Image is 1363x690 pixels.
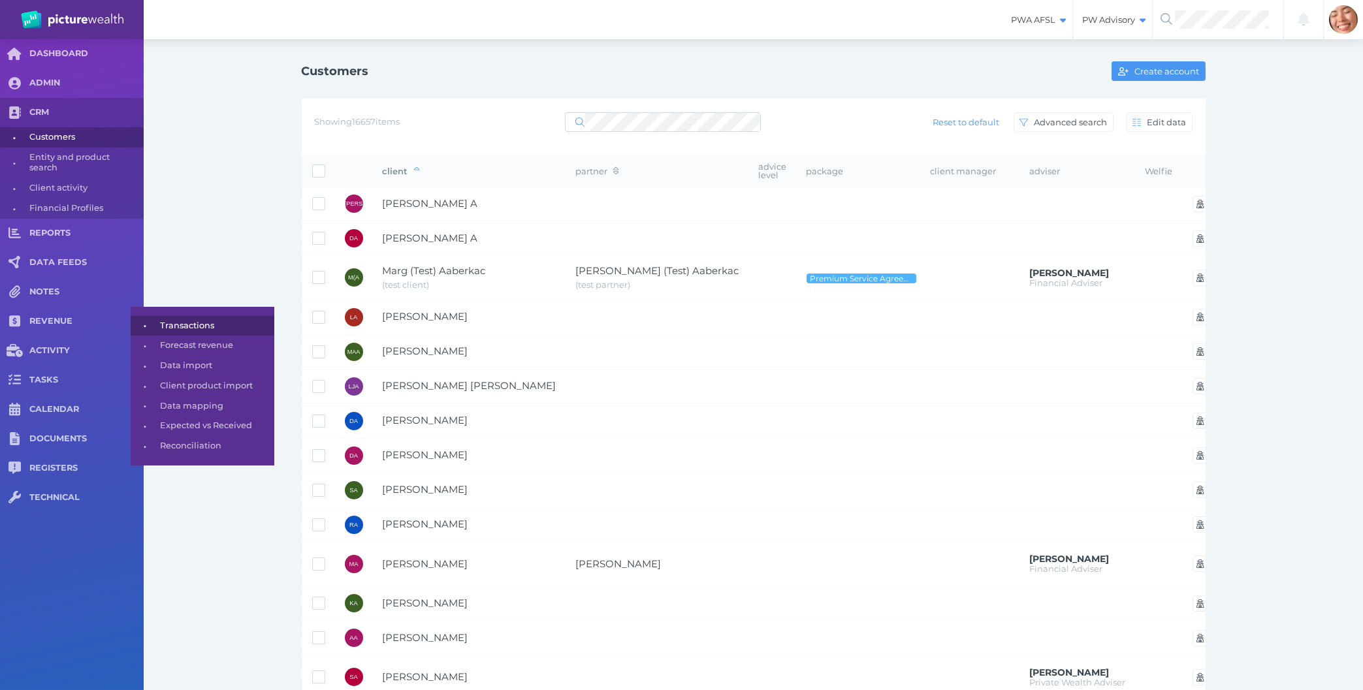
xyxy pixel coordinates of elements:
[131,418,160,434] span: •
[345,594,363,612] div: Kerry Abbott
[29,257,144,268] span: DATA FEEDS
[349,674,357,680] span: SA
[29,345,144,356] span: ACTIVITY
[1002,14,1072,25] span: PWA AFSL
[29,127,139,148] span: Customers
[1193,516,1209,533] button: Open user's account in Portal
[1193,196,1209,212] button: Open user's account in Portal
[1112,61,1205,81] button: Create account
[1073,14,1152,25] span: PW Advisory
[29,463,144,474] span: REGISTERS
[345,229,363,247] div: Dahlan A
[1193,447,1209,463] button: Open user's account in Portal
[1030,267,1110,279] span: Grant Teakle
[349,522,358,528] span: RA
[383,345,468,357] span: Mustafa Al Abbasi
[131,378,160,394] span: •
[29,178,139,198] span: Client activity
[1127,112,1193,132] button: Edit data
[29,433,144,445] span: DOCUMENTS
[29,228,144,239] span: REPORTS
[160,336,270,356] span: Forecast revenue
[383,414,468,426] span: Dale Abblitt
[1030,563,1103,574] span: Financial Adviser
[160,356,270,376] span: Data import
[345,516,363,534] div: Reg Abbott
[29,78,144,89] span: ADMIN
[29,316,144,327] span: REVENUE
[1144,117,1192,127] span: Edit data
[348,274,359,281] span: M(A
[349,600,357,606] span: KA
[1030,277,1103,288] span: Financial Adviser
[131,358,160,374] span: •
[349,452,358,459] span: DA
[1031,117,1113,127] span: Advanced search
[160,436,270,456] span: Reconciliation
[1193,230,1209,247] button: Open user's account in Portal
[315,116,400,127] span: Showing 16657 items
[345,268,363,287] div: Marg (Test) Aaberkac
[29,404,144,415] span: CALENDAR
[349,635,357,641] span: AA
[29,48,144,59] span: DASHBOARD
[131,396,274,416] a: •Data mapping
[383,279,430,290] span: test client
[921,156,1020,187] th: client manager
[576,264,739,277] span: William (Test) Aaberkac
[131,356,274,376] a: •Data import
[1136,156,1183,187] th: Welfie
[383,379,556,392] span: Lee John Abbiss
[160,396,270,416] span: Data mapping
[345,200,395,207] span: [PERSON_NAME]
[1193,669,1209,685] button: Open user's account in Portal
[926,112,1005,132] button: Reset to default
[383,448,468,461] span: Damien Abbott
[809,274,914,283] span: Premium Service Agreement - Ongoing
[383,557,468,570] span: Mike Abbott
[345,629,363,647] div: Angela Abbott
[131,376,274,396] a: •Client product import
[131,416,274,436] a: •Expected vs Received
[345,555,363,573] div: Mike Abbott
[345,447,363,465] div: Damien Abbott
[383,232,478,244] span: Dahlan A
[383,197,478,210] span: Jackson A
[1193,270,1209,286] button: Open user's account in Portal
[29,107,144,118] span: CRM
[1014,112,1114,132] button: Advanced search
[1193,309,1209,325] button: Open user's account in Portal
[349,235,358,242] span: DA
[1193,413,1209,429] button: Open user's account in Portal
[1193,343,1209,360] button: Open user's account in Portal
[345,377,363,396] div: Lee John Abbiss
[383,166,419,176] span: client
[1193,482,1209,498] button: Open user's account in Portal
[131,336,274,356] a: •Forecast revenue
[21,10,123,29] img: PW
[383,597,468,609] span: Kerry Abbott
[1193,378,1209,394] button: Open user's account in Portal
[345,668,363,686] div: Samuel Abbott
[29,198,139,219] span: Financial Profiles
[576,557,662,570] span: Jennifer Abbott
[345,308,363,326] div: Lars Aarekol
[383,670,468,683] span: Samuel Abbott
[160,376,270,396] span: Client product import
[131,438,160,454] span: •
[749,156,797,187] th: advice level
[131,398,160,414] span: •
[131,317,160,334] span: •
[927,117,1004,127] span: Reset to default
[348,383,359,390] span: LJA
[797,156,921,187] th: package
[1132,66,1205,76] span: Create account
[345,343,363,361] div: Mustafa Al Abbasi
[160,416,270,436] span: Expected vs Received
[349,487,357,494] span: SA
[1030,553,1110,565] span: Brad Bond
[1030,666,1110,678] span: Gareth Healy
[1329,5,1358,34] img: Sabrina Mena
[349,561,359,567] span: MA
[576,166,618,176] span: partner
